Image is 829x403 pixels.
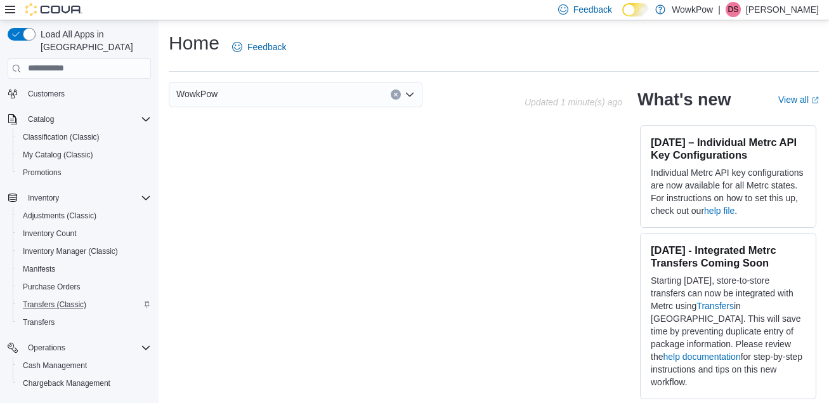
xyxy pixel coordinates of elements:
[247,41,286,53] span: Feedback
[637,89,731,110] h2: What's new
[23,190,151,206] span: Inventory
[23,112,59,127] button: Catalog
[13,260,156,278] button: Manifests
[13,296,156,314] button: Transfers (Classic)
[28,89,65,99] span: Customers
[36,28,151,53] span: Load All Apps in [GEOGRAPHIC_DATA]
[28,193,59,203] span: Inventory
[28,343,65,353] span: Operations
[672,2,713,17] p: WowkPow
[23,211,96,221] span: Adjustments (Classic)
[3,110,156,128] button: Catalog
[23,300,86,310] span: Transfers (Classic)
[23,340,70,355] button: Operations
[622,17,623,17] span: Dark Mode
[651,274,806,388] p: Starting [DATE], store-to-store transfers can now be integrated with Metrc using in [GEOGRAPHIC_D...
[23,378,110,388] span: Chargeback Management
[18,279,86,294] a: Purchase Orders
[811,96,819,104] svg: External link
[23,317,55,327] span: Transfers
[13,314,156,331] button: Transfers
[18,244,123,259] a: Inventory Manager (Classic)
[23,282,81,292] span: Purchase Orders
[18,297,91,312] a: Transfers (Classic)
[13,374,156,392] button: Chargeback Management
[13,146,156,164] button: My Catalog (Classic)
[696,301,734,311] a: Transfers
[23,340,151,355] span: Operations
[227,34,291,60] a: Feedback
[728,2,739,17] span: DS
[28,114,54,124] span: Catalog
[3,339,156,357] button: Operations
[23,112,151,127] span: Catalog
[622,3,649,17] input: Dark Mode
[663,352,740,362] a: help documentation
[18,165,151,180] span: Promotions
[18,315,151,330] span: Transfers
[718,2,721,17] p: |
[18,358,151,373] span: Cash Management
[23,150,93,160] span: My Catalog (Classic)
[391,89,401,100] button: Clear input
[169,30,219,56] h1: Home
[3,189,156,207] button: Inventory
[18,315,60,330] a: Transfers
[18,147,151,162] span: My Catalog (Classic)
[18,226,82,241] a: Inventory Count
[746,2,819,17] p: [PERSON_NAME]
[23,86,70,102] a: Customers
[18,208,101,223] a: Adjustments (Classic)
[13,225,156,242] button: Inventory Count
[13,278,156,296] button: Purchase Orders
[18,165,67,180] a: Promotions
[18,261,151,277] span: Manifests
[13,128,156,146] button: Classification (Classic)
[13,357,156,374] button: Cash Management
[18,297,151,312] span: Transfers (Classic)
[525,97,622,107] p: Updated 1 minute(s) ago
[13,164,156,182] button: Promotions
[704,206,734,216] a: help file
[23,190,64,206] button: Inventory
[18,129,105,145] a: Classification (Classic)
[405,89,415,100] button: Open list of options
[25,3,82,16] img: Cova
[18,244,151,259] span: Inventory Manager (Classic)
[18,129,151,145] span: Classification (Classic)
[18,208,151,223] span: Adjustments (Classic)
[18,358,92,373] a: Cash Management
[573,3,612,16] span: Feedback
[176,86,218,102] span: WowkPow
[18,376,115,391] a: Chargeback Management
[23,228,77,239] span: Inventory Count
[23,360,87,371] span: Cash Management
[18,261,60,277] a: Manifests
[13,242,156,260] button: Inventory Manager (Classic)
[18,279,151,294] span: Purchase Orders
[3,84,156,103] button: Customers
[778,95,819,105] a: View allExternal link
[651,166,806,217] p: Individual Metrc API key configurations are now available for all Metrc states. For instructions ...
[18,147,98,162] a: My Catalog (Classic)
[23,132,100,142] span: Classification (Classic)
[23,246,118,256] span: Inventory Manager (Classic)
[651,244,806,269] h3: [DATE] - Integrated Metrc Transfers Coming Soon
[18,376,151,391] span: Chargeback Management
[13,207,156,225] button: Adjustments (Classic)
[23,264,55,274] span: Manifests
[23,168,62,178] span: Promotions
[651,136,806,161] h3: [DATE] – Individual Metrc API Key Configurations
[23,86,151,102] span: Customers
[726,2,741,17] div: Drew Sargent
[18,226,151,241] span: Inventory Count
